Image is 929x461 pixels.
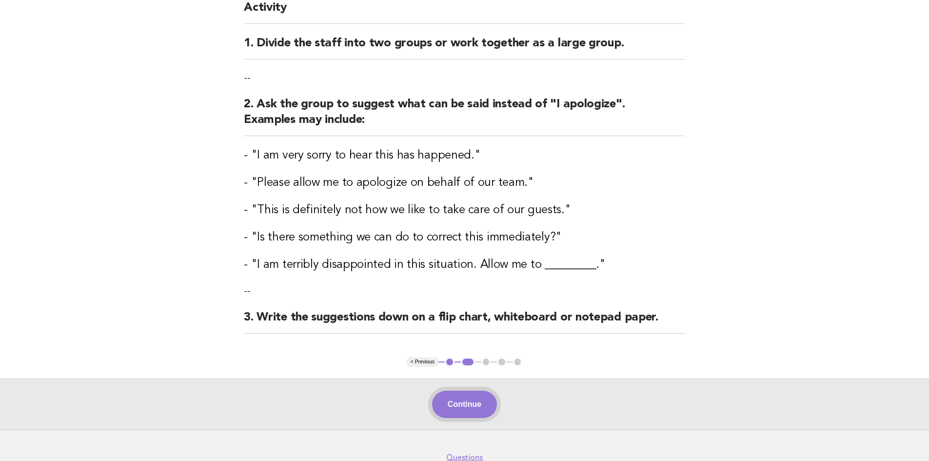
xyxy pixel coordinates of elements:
[244,257,685,273] h3: - "I am terribly disappointed in this situation. Allow me to _________."
[244,148,685,163] h3: - "I am very sorry to hear this has happened."
[244,230,685,245] h3: - "Is there something we can do to correct this immediately?"
[244,175,685,191] h3: - "Please allow me to apologize on behalf of our team."
[244,36,685,60] h2: 1. Divide the staff into two groups or work together as a large group.
[244,310,685,334] h2: 3. Write the suggestions down on a flip chart, whiteboard or notepad paper.
[445,357,455,367] button: 1
[244,71,685,85] p: --
[244,284,685,298] p: --
[432,391,497,418] button: Continue
[407,357,438,367] button: < Previous
[244,202,685,218] h3: - "This is definitely not how we like to take care of our guests."
[244,97,685,136] h2: 2. Ask the group to suggest what can be said instead of "I apologize". Examples may include:
[461,357,475,367] button: 2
